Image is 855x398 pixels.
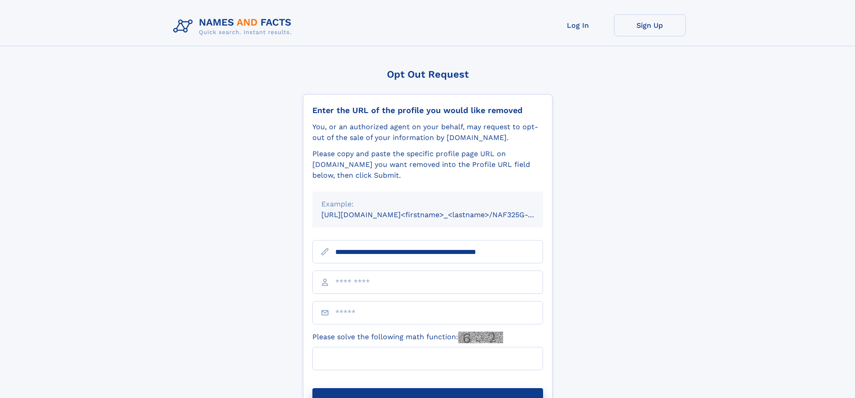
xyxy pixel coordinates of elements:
[321,199,534,210] div: Example:
[321,210,560,219] small: [URL][DOMAIN_NAME]<firstname>_<lastname>/NAF325G-xxxxxxxx
[542,14,614,36] a: Log In
[614,14,686,36] a: Sign Up
[303,69,552,80] div: Opt Out Request
[312,122,543,143] div: You, or an authorized agent on your behalf, may request to opt-out of the sale of your informatio...
[312,332,503,343] label: Please solve the following math function:
[170,14,299,39] img: Logo Names and Facts
[312,149,543,181] div: Please copy and paste the specific profile page URL on [DOMAIN_NAME] you want removed into the Pr...
[312,105,543,115] div: Enter the URL of the profile you would like removed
